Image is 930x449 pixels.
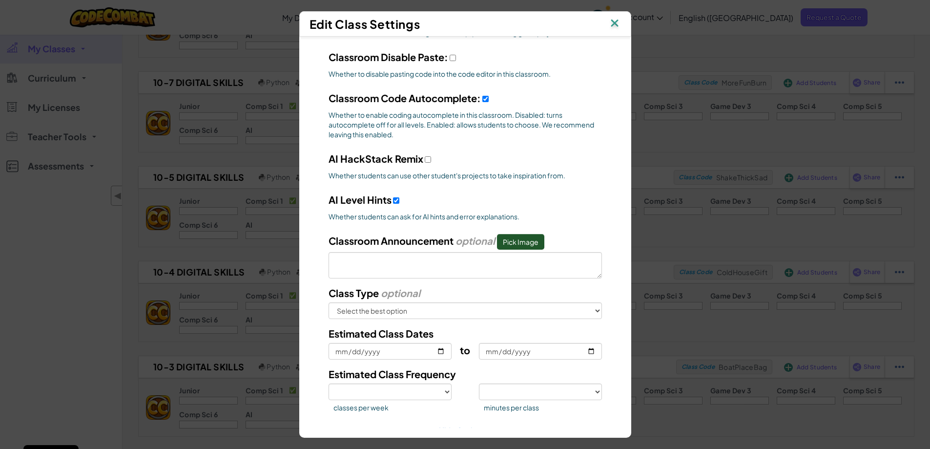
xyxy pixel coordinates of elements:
span: Whether students can use other student's projects to take inspiration from. [329,171,602,180]
button: Classroom Announcement optional [497,234,544,250]
span: Estimated Class Dates [329,327,434,340]
span: Class Type [329,287,379,299]
span: Classroom Disable Paste: [329,51,448,63]
span: Classroom Announcement [329,235,454,247]
span: Whether students can ask for AI hints and error explanations. [329,212,602,221]
i: optional [381,287,420,299]
span: Edit Class Settings [310,17,420,31]
a: Hide Options [439,426,492,435]
span: AI Level Hints [329,193,392,206]
span: Whether to disable pasting code into the code editor in this classroom. [329,69,602,79]
span: AI HackStack Remix [329,152,423,165]
span: Whether to enable coding autocomplete in this classroom. Disabled: turns autocomplete off for all... [329,110,602,139]
span: minutes per class [484,403,602,412]
span: ∧ [485,424,492,435]
span: to [460,344,470,356]
span: Estimated Class Frequency [329,368,456,380]
img: IconClose.svg [608,17,621,31]
i: optional [455,235,495,247]
span: Classroom Code Autocomplete: [329,92,481,104]
span: classes per week [333,403,452,412]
